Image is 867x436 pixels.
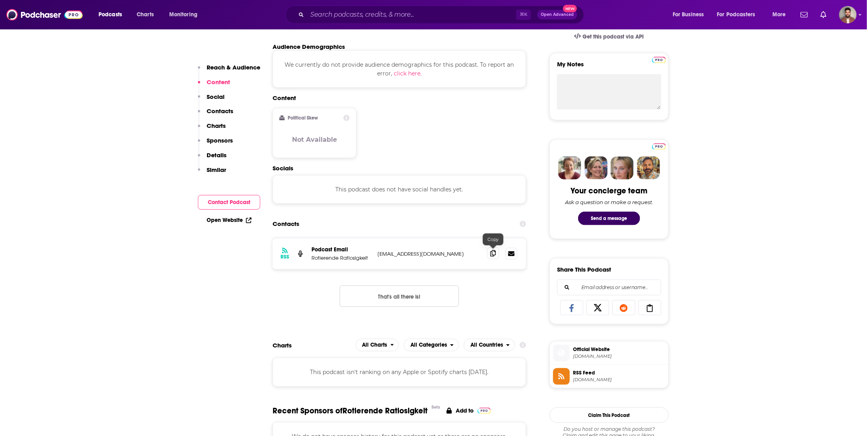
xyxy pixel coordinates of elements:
span: Do you host or manage this podcast? [550,426,669,432]
span: For Business [673,9,704,20]
div: Copy [483,233,503,245]
img: Barbara Profile [584,156,608,179]
a: Open Website [207,217,252,224]
p: Reach & Audience [207,64,260,71]
button: Nothing here. [340,286,459,307]
button: Sponsors [198,137,233,151]
button: Send a message [578,212,640,225]
h3: Share This Podcast [557,266,611,273]
button: Details [198,151,226,166]
span: Logged in as calmonaghan [839,6,857,23]
span: We currently do not provide audience demographics for this podcast. To report an error, [284,61,514,77]
span: podcasters.spotify.com [573,353,665,359]
p: Add to [456,407,474,414]
span: Official Website [573,346,665,353]
span: anchor.fm [573,377,665,383]
p: Contacts [207,107,233,115]
button: open menu [93,8,132,21]
a: RSS Feed[DOMAIN_NAME] [553,368,665,385]
h3: RSS [281,254,289,260]
img: Podchaser - Follow, Share and Rate Podcasts [6,7,83,22]
button: open menu [356,339,399,351]
div: Beta [432,405,440,410]
a: Pro website [652,56,666,63]
h2: Categories [404,339,459,351]
label: My Notes [557,60,661,74]
button: Charts [198,122,226,137]
span: All Charts [362,342,387,348]
a: Official Website[DOMAIN_NAME] [553,345,665,361]
button: click here. [394,69,422,78]
a: Show notifications dropdown [817,8,830,21]
h2: Content [273,94,520,102]
img: Jules Profile [611,156,634,179]
a: Charts [132,8,159,21]
img: Jon Profile [637,156,660,179]
button: Content [198,78,230,93]
span: Open Advanced [541,13,574,17]
span: For Podcasters [717,9,755,20]
button: Contact Podcast [198,195,260,210]
p: Social [207,93,224,100]
img: Sydney Profile [558,156,581,179]
img: Pro Logo [478,408,491,414]
p: Podcast Email [312,246,371,253]
div: Search podcasts, credits, & more... [293,6,592,24]
input: Email address or username... [564,280,654,295]
img: Podchaser Pro [652,57,666,63]
button: Reach & Audience [198,64,260,78]
h2: Contacts [273,216,299,232]
button: open menu [712,8,767,21]
a: Get this podcast via API [568,27,650,46]
img: Podchaser Pro [652,143,666,150]
div: This podcast isn't ranking on any Apple or Spotify charts [DATE]. [273,358,526,386]
span: Charts [137,9,154,20]
a: Add to [447,406,491,416]
h2: Political Skew [288,115,318,121]
p: Similar [207,166,226,174]
a: Pro website [652,142,666,150]
button: open menu [404,339,459,351]
div: Your concierge team [571,186,648,196]
a: Show notifications dropdown [797,8,811,21]
span: New [563,5,577,12]
button: Show profile menu [839,6,857,23]
button: Social [198,93,224,108]
h2: Socials [273,164,526,172]
div: Search followers [557,280,661,295]
p: Charts [207,122,226,129]
span: All Categories [410,342,447,348]
h2: Audience Demographics [273,43,345,50]
button: open menu [164,8,208,21]
input: Search podcasts, credits, & more... [307,8,516,21]
span: More [772,9,786,20]
button: Similar [198,166,226,181]
span: Get this podcast via API [583,33,644,40]
button: Claim This Podcast [550,407,669,423]
div: Ask a question or make a request. [565,199,653,205]
p: Details [207,151,226,159]
a: Copy Link [639,300,662,315]
span: Podcasts [99,9,122,20]
div: This podcast does not have social handles yet. [273,175,526,204]
button: Contacts [198,107,233,122]
span: All Countries [470,342,503,348]
button: open menu [767,8,796,21]
p: Content [207,78,230,86]
h2: Countries [464,339,515,351]
h3: Not Available [292,136,337,143]
button: open menu [464,339,515,351]
span: ⌘ K [516,10,531,20]
span: Recent Sponsors of Rotierende Ratlosigkeit [273,406,428,416]
img: User Profile [839,6,857,23]
button: open menu [667,8,714,21]
p: [EMAIL_ADDRESS][DOMAIN_NAME] [377,251,481,257]
h2: Platforms [356,339,399,351]
span: Monitoring [169,9,197,20]
h2: Charts [273,341,292,349]
p: Sponsors [207,137,233,144]
a: Share on X/Twitter [586,300,610,315]
button: Open AdvancedNew [537,10,577,19]
span: RSS Feed [573,369,665,376]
